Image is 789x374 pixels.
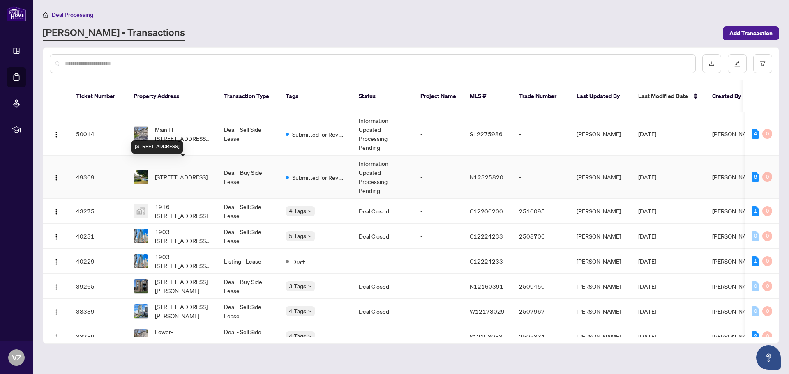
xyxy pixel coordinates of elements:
div: 0 [752,231,759,241]
th: Tags [279,80,352,112]
button: Logo [50,170,63,184]
span: [PERSON_NAME] [712,307,757,315]
th: Ticket Number [69,80,127,112]
th: MLS # [463,80,512,112]
span: Main Fl-[STREET_ADDRESS][PERSON_NAME] [155,125,211,143]
span: [DATE] [638,333,656,340]
span: S12275986 [470,130,503,138]
button: Logo [50,127,63,140]
td: Deal - Sell Side Lease [217,112,279,156]
div: 0 [762,281,772,291]
span: [STREET_ADDRESS] [155,172,208,181]
td: Deal - Sell Side Lease [217,224,279,249]
span: down [308,334,312,338]
img: Logo [53,209,60,215]
span: Last Modified Date [638,92,688,101]
td: - [414,112,463,156]
a: [PERSON_NAME] - Transactions [43,26,185,41]
span: down [308,284,312,288]
div: 0 [762,172,772,182]
img: Logo [53,131,60,138]
span: [STREET_ADDRESS][PERSON_NAME] [155,302,211,320]
td: - [414,274,463,299]
span: down [308,209,312,213]
span: N12160391 [470,282,503,290]
td: - [352,249,414,274]
td: 39265 [69,274,127,299]
div: 2 [752,331,759,341]
span: C12200200 [470,207,503,215]
img: thumbnail-img [134,204,148,218]
span: [STREET_ADDRESS][PERSON_NAME] [155,277,211,295]
button: Logo [50,255,63,268]
span: home [43,12,48,18]
div: 0 [752,281,759,291]
span: 4 Tags [289,206,306,216]
img: thumbnail-img [134,127,148,141]
div: [STREET_ADDRESS] [131,140,183,154]
th: Last Modified Date [632,80,706,112]
span: [DATE] [638,257,656,265]
span: [PERSON_NAME] [712,232,757,240]
td: - [512,249,570,274]
span: download [709,61,715,67]
td: - [352,324,414,349]
td: 40231 [69,224,127,249]
div: 1 [752,256,759,266]
img: logo [7,6,26,21]
div: 8 [752,172,759,182]
td: Deal - Sell Side Lease [217,199,279,224]
td: [PERSON_NAME] [570,274,632,299]
div: 0 [762,129,772,139]
td: Listing - Lease [217,249,279,274]
img: thumbnail-img [134,329,148,343]
span: [PERSON_NAME] [712,207,757,215]
td: 33739 [69,324,127,349]
td: - [414,199,463,224]
td: 2505834 [512,324,570,349]
button: edit [728,54,747,73]
td: 43275 [69,199,127,224]
td: Deal Closed [352,274,414,299]
span: filter [760,61,766,67]
button: download [702,54,721,73]
span: [DATE] [638,232,656,240]
th: Status [352,80,414,112]
span: Draft [292,257,305,266]
td: 50014 [69,112,127,156]
span: Add Transaction [729,27,773,40]
td: [PERSON_NAME] [570,299,632,324]
span: Deal Processing [52,11,93,18]
button: Logo [50,305,63,318]
th: Trade Number [512,80,570,112]
img: thumbnail-img [134,229,148,243]
img: Logo [53,309,60,315]
span: Lower-[STREET_ADDRESS][PERSON_NAME] [155,327,211,345]
span: C12224233 [470,257,503,265]
img: thumbnail-img [134,254,148,268]
td: Information Updated - Processing Pending [352,112,414,156]
th: Transaction Type [217,80,279,112]
th: Last Updated By [570,80,632,112]
span: down [308,234,312,238]
span: edit [734,61,740,67]
img: thumbnail-img [134,304,148,318]
th: Project Name [414,80,463,112]
td: Deal Closed [352,224,414,249]
span: [DATE] [638,207,656,215]
td: 2510095 [512,199,570,224]
div: 1 [752,206,759,216]
span: [DATE] [638,173,656,181]
td: Deal Closed [352,299,414,324]
span: [PERSON_NAME] [712,173,757,181]
div: 0 [762,206,772,216]
td: [PERSON_NAME] [570,112,632,156]
td: - [414,224,463,249]
td: - [512,156,570,199]
td: [PERSON_NAME] [570,156,632,199]
th: Property Address [127,80,217,112]
td: [PERSON_NAME] [570,249,632,274]
span: [DATE] [638,307,656,315]
button: Logo [50,204,63,218]
button: filter [753,54,772,73]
